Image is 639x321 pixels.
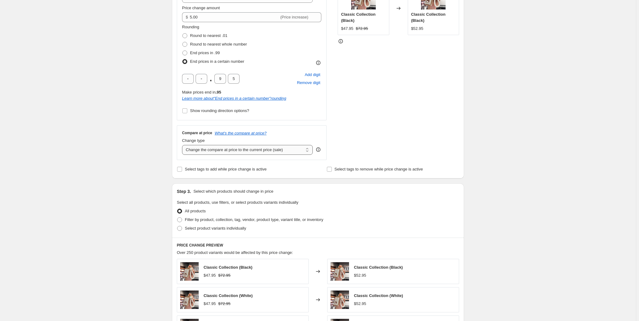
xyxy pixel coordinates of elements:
[331,291,349,309] img: S5be13cfcf733412e9396a776df39b641N_80x.webp
[209,74,212,84] span: .
[193,188,273,195] p: Select which products should change in price
[190,12,279,22] input: -10.00
[190,42,247,46] span: Round to nearest whole number
[411,12,446,23] span: Classic Collection (Black)
[411,26,423,32] div: $52.95
[218,272,231,279] strike: $72.95
[190,33,227,38] span: Round to nearest .01
[182,96,286,101] a: Learn more about"End prices in a certain number"rounding
[177,200,298,205] span: Select all products, use filters, or select products variants individually
[215,131,267,135] button: What's the compare at price?
[177,243,459,248] h6: PRICE CHANGE PREVIEW
[185,209,206,213] span: All products
[190,59,244,64] span: End prices in a certain number
[185,226,246,231] span: Select product variants individually
[182,25,199,29] span: Rounding
[185,167,267,171] span: Select tags to add while price change is active
[190,50,220,55] span: End prices in .99
[218,301,231,307] strike: $72.95
[180,262,199,281] img: S5be13cfcf733412e9396a776df39b641N_80x.webp
[354,293,403,298] span: Classic Collection (White)
[315,146,321,153] div: help
[182,138,205,143] span: Change type
[354,272,366,279] div: $52.95
[341,12,375,23] span: Classic Collection (Black)
[305,72,320,78] span: Add digit
[204,272,216,279] div: $47.95
[185,217,323,222] span: Filter by product, collection, tag, vendor, product type, variant title, or inventory
[182,74,194,84] input: ﹡
[182,90,221,94] span: Make prices end in
[228,74,240,84] input: ﹡
[177,250,293,255] span: Over 250 product variants would be affected by this price change:
[204,293,253,298] span: Classic Collection (White)
[341,26,353,32] div: $47.95
[304,71,321,79] button: Add placeholder
[204,265,252,270] span: Classic Collection (Black)
[354,301,366,307] div: $52.95
[331,262,349,281] img: S5be13cfcf733412e9396a776df39b641N_80x.webp
[356,26,368,32] strike: $72.95
[177,188,191,195] h2: Step 3.
[296,79,321,87] button: Remove placeholder
[335,167,423,171] span: Select tags to remove while price change is active
[214,74,226,84] input: ﹡
[190,108,249,113] span: Show rounding direction options?
[182,6,220,10] span: Price change amount
[182,130,212,135] h3: Compare at price
[186,15,188,19] span: $
[180,291,199,309] img: S5be13cfcf733412e9396a776df39b641N_80x.webp
[216,90,221,94] b: .95
[280,15,308,19] span: (Price increase)
[196,74,207,84] input: ﹡
[297,80,320,86] span: Remove digit
[204,301,216,307] div: $47.95
[354,265,403,270] span: Classic Collection (Black)
[182,96,286,101] i: Learn more about " End prices in a certain number " rounding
